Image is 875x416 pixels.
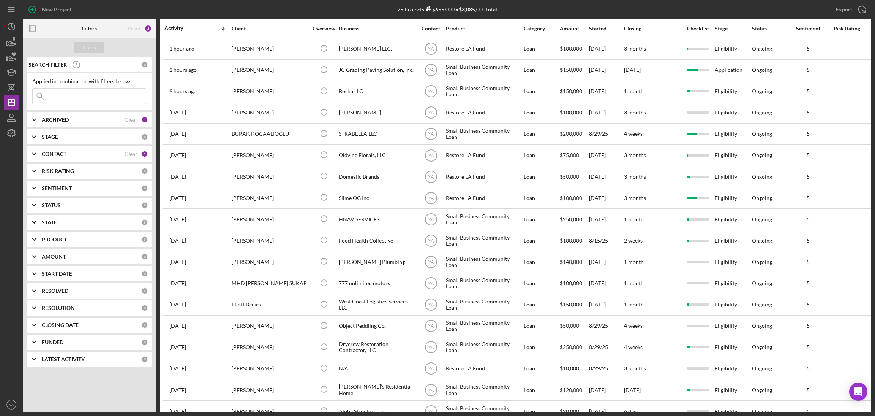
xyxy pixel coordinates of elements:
[828,25,866,32] div: Risk Rating
[339,316,415,336] div: Object Peddling Co.
[169,238,186,244] time: 2025-09-08 16:31
[789,195,827,201] div: 5
[141,116,148,123] div: 1
[524,337,559,357] div: Loan
[560,237,582,244] span: $100,000
[232,316,308,336] div: [PERSON_NAME]
[560,365,579,372] span: $10,000
[428,324,434,329] text: YA
[752,67,772,73] div: Ongoing
[428,217,434,222] text: YA
[232,337,308,357] div: [PERSON_NAME]
[232,103,308,123] div: [PERSON_NAME]
[82,42,96,53] div: Apply
[339,273,415,294] div: 777 unlimited motors
[560,109,582,116] span: $100,000
[752,259,772,265] div: Ongoing
[589,230,623,251] div: 8/15/25
[23,2,79,17] button: New Project
[446,273,522,294] div: Small Business Community Loan
[169,152,186,158] time: 2025-09-11 18:41
[524,273,559,294] div: Loan
[560,408,579,414] span: $20,000
[232,60,308,80] div: [PERSON_NAME]
[428,46,434,52] text: YA
[752,344,772,350] div: Ongoing
[560,195,582,201] span: $100,000
[141,185,148,192] div: 0
[715,103,751,123] div: Eligibility
[446,337,522,357] div: Small Business Community Loan
[339,230,415,251] div: Food Health Collective
[169,365,186,372] time: 2025-08-29 21:35
[624,387,641,393] time: [DATE]
[524,60,559,80] div: Loan
[524,124,559,144] div: Loan
[446,230,522,251] div: Small Business Community Loan
[789,174,827,180] div: 5
[232,380,308,400] div: [PERSON_NAME]
[446,316,522,336] div: Small Business Community Loan
[752,280,772,286] div: Ongoing
[141,219,148,226] div: 0
[715,39,751,59] div: Eligibility
[524,230,559,251] div: Loan
[397,6,497,13] div: 25 Projects • $3,085,000 Total
[141,202,148,209] div: 0
[169,131,186,137] time: 2025-09-12 23:10
[339,252,415,272] div: [PERSON_NAME] Plumbing
[428,387,434,393] text: YA
[232,39,308,59] div: [PERSON_NAME]
[624,88,644,94] time: 1 month
[428,110,434,116] text: YA
[42,2,71,17] div: New Project
[141,253,148,260] div: 0
[141,287,148,294] div: 0
[446,167,522,187] div: Restore LA Fund
[524,188,559,208] div: Loan
[428,238,434,243] text: YA
[446,124,522,144] div: Small Business Community Loan
[589,60,623,80] div: [DATE]
[417,25,445,32] div: Contact
[789,88,827,94] div: 5
[589,252,623,272] div: [DATE]
[169,110,186,116] time: 2025-09-13 09:09
[232,273,308,294] div: MHD [PERSON_NAME] SUKAR
[524,145,559,165] div: Loan
[128,25,141,32] div: Reset
[232,359,308,379] div: [PERSON_NAME]
[624,259,644,265] time: 1 month
[560,387,582,393] span: $120,000
[232,230,308,251] div: [PERSON_NAME]
[524,103,559,123] div: Loan
[624,109,646,116] time: 3 months
[42,237,67,243] b: PRODUCT
[169,174,186,180] time: 2025-09-11 18:39
[169,67,197,73] time: 2025-09-15 16:38
[141,168,148,175] div: 0
[141,61,148,68] div: 0
[446,60,522,80] div: Small Business Community Loan
[624,280,644,286] time: 1 month
[624,301,644,308] time: 1 month
[232,252,308,272] div: [PERSON_NAME]
[715,316,751,336] div: Eligibility
[446,81,522,102] div: Small Business Community Loan
[789,131,827,137] div: 5
[141,270,148,277] div: 0
[752,323,772,329] div: Ongoing
[752,302,772,308] div: Ongoing
[42,202,61,208] b: STATUS
[28,62,67,68] b: SEARCH FILTER
[428,345,434,350] text: YA
[4,397,19,412] button: YA
[141,151,148,157] div: 1
[752,195,772,201] div: Ongoing
[524,39,559,59] div: Loan
[524,81,559,102] div: Loan
[428,260,434,265] text: YA
[42,288,68,294] b: RESOLVED
[428,281,434,286] text: YA
[560,259,582,265] span: $140,000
